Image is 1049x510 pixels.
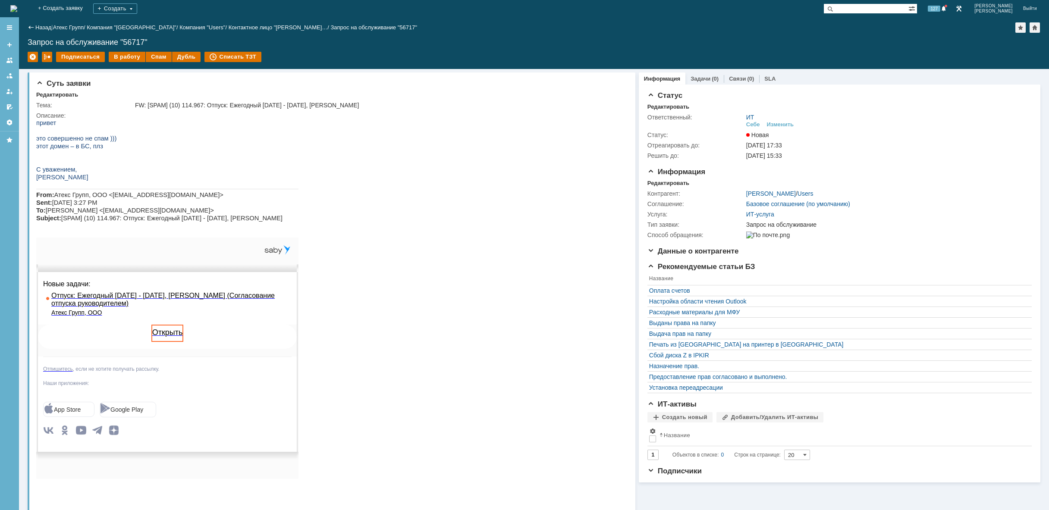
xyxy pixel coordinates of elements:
[974,9,1013,14] span: [PERSON_NAME]
[647,247,739,255] span: Данные о контрагенте
[928,6,940,12] span: 127
[647,103,689,110] div: Редактировать
[36,79,91,88] span: Суть заявки
[9,173,13,186] span: •
[40,306,50,316] img: youtube.png
[36,102,133,109] div: Тема:
[135,102,621,109] div: FW: [SPAM] (10) 114.967: Отпуск: Ежегодный [DATE] - [DATE], [PERSON_NAME]
[36,112,622,119] div: Описание:
[229,24,328,31] a: Контактное лицо "[PERSON_NAME]…
[229,24,331,31] div: /
[672,450,781,460] i: Строк на странице:
[331,24,418,31] div: Запрос на обслуживание "56717"
[647,168,705,176] span: Информация
[746,190,813,197] div: /
[649,352,1026,359] a: Сбой диска Z в IPKIR
[647,221,744,228] div: Тип заявки:
[647,467,702,475] span: Подписчики
[954,3,964,14] a: Перейти в интерфейс администратора
[28,38,1040,47] div: Запрос на обслуживание "56717"
[3,69,16,83] a: Заявки в моей ответственности
[93,3,137,14] div: Создать
[116,209,147,218] a: Открыть
[51,24,53,30] div: |
[721,450,724,460] div: 0
[729,75,746,82] a: Связи
[647,232,744,238] div: Способ обращения:
[649,341,1026,348] a: Печать из [GEOGRAPHIC_DATA] на принтер в [GEOGRAPHIC_DATA]
[764,75,776,82] a: SLA
[746,152,782,159] span: [DATE] 15:33
[712,75,719,82] div: (0)
[649,287,1026,294] a: Оплата счетов
[53,24,84,31] a: Атекс Групп
[658,426,1027,446] th: Название
[672,452,719,458] span: Объектов в списке:
[746,121,760,128] div: Себе
[225,126,257,136] img: logo_saby_ru.png
[647,400,697,408] span: ИТ-активы
[798,190,813,197] a: Users
[908,4,917,12] span: Расширенный поиск
[649,309,1026,316] div: Расходные материалы для МФУ
[10,5,17,12] a: Перейти на домашнюю страницу
[1030,22,1040,33] div: Сделать домашней страницей
[15,190,66,197] span: Атекс Групп, ООО
[7,247,37,253] a: Отпишитесь
[767,121,794,128] div: Изменить
[649,363,1026,369] a: Назначение прав.
[746,131,769,138] span: Новая
[42,52,52,62] div: Работа с массовостью
[746,221,1026,228] div: Запрос на обслуживание
[15,173,239,188] a: Отпуск: Ежегодный [DATE] - [DATE], [PERSON_NAME] (Согласование отпуска руководителем)
[7,261,53,267] span: Наши приложения:
[746,114,754,121] a: ИТ
[647,190,744,197] div: Контрагент:
[647,91,682,100] span: Статус
[3,38,16,52] a: Создать заявку
[649,298,1026,305] a: Настройка области чтения Outlook
[53,24,87,31] div: /
[74,287,107,294] span: Google Play
[10,5,17,12] img: logo
[36,91,78,98] div: Редактировать
[647,180,689,187] div: Редактировать
[647,263,755,271] span: Рекомендуемые статьи БЗ
[23,306,34,316] img: ok.png
[649,330,1026,337] a: Выдача прав на папку
[746,200,850,207] a: Базовое соглашение (по умолчанию)
[35,24,51,31] a: Назад
[649,373,1026,380] a: Предоставление прав согласовано и выполнено.
[56,306,66,316] img: tg.png
[649,428,656,435] span: Настройки
[649,384,1026,391] a: Установка переадресации
[1015,22,1026,33] div: Добавить в избранное
[647,114,744,121] div: Ответственный:
[7,161,54,169] span: Новые задачи:
[179,24,225,31] a: Компания "Users"
[747,75,754,82] div: (0)
[647,142,744,149] div: Отреагировать до:
[28,52,38,62] div: Удалить
[3,84,16,98] a: Мои заявки
[647,131,744,138] div: Статус:
[7,284,18,294] img: icon_app_store.png
[3,53,16,67] a: Заявки на командах
[746,142,782,149] span: [DATE] 17:33
[649,319,1026,326] a: Выданы права на папку
[7,306,17,316] img: vk.png
[746,190,796,197] a: [PERSON_NAME]
[7,247,123,253] span: , если не хотите получать рассылку.
[64,284,74,294] img: icon_google_play.png
[647,211,744,218] div: Услуга:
